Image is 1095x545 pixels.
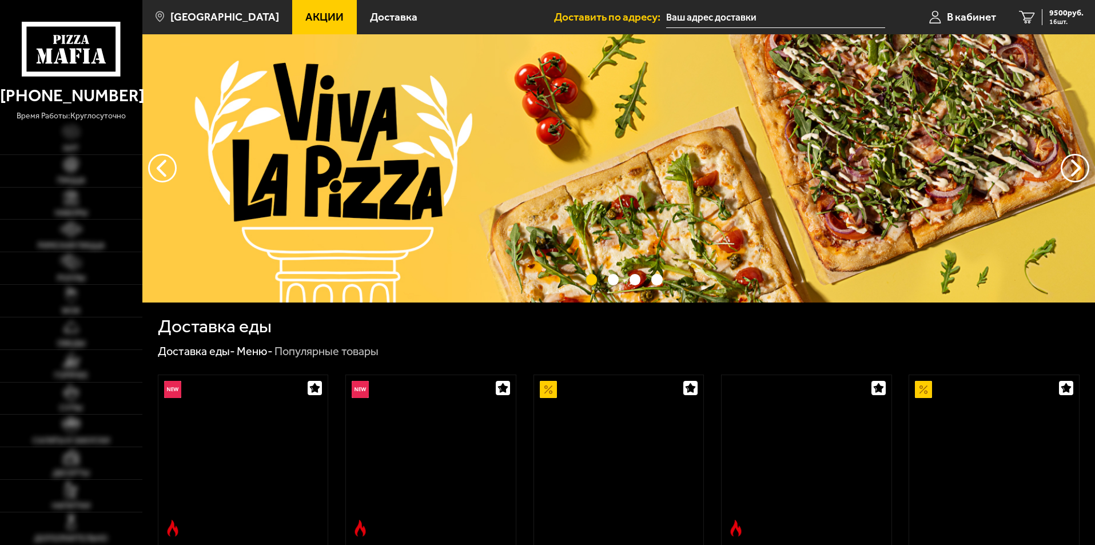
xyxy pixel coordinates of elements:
[909,375,1079,542] a: АкционныйПепперони 25 см (толстое с сыром)
[33,437,110,445] span: Салаты и закуски
[722,375,891,542] a: Острое блюдоБиф чили 25 см (толстое с сыром)
[1049,9,1084,17] span: 9500 руб.
[346,375,516,542] a: НовинкаОстрое блюдоРимская с мясным ассорти
[554,11,666,22] span: Доставить по адресу:
[57,275,85,283] span: Роллы
[630,274,640,285] button: точки переключения
[947,11,996,22] span: В кабинет
[63,145,79,153] span: Хит
[534,375,704,542] a: АкционныйАль-Шам 25 см (тонкое тесто)
[57,177,85,185] span: Пицца
[59,404,82,412] span: Супы
[666,7,885,28] input: Ваш адрес доставки
[57,340,85,348] span: Обеды
[274,344,379,359] div: Популярные товары
[370,11,417,22] span: Доставка
[1061,154,1089,182] button: предыдущий
[52,502,90,510] span: Напитки
[55,209,87,217] span: Наборы
[34,535,107,543] span: Дополнительно
[540,381,557,398] img: Акционный
[158,375,328,542] a: НовинкаОстрое блюдоРимская с креветками
[170,11,279,22] span: [GEOGRAPHIC_DATA]
[305,11,344,22] span: Акции
[915,381,932,398] img: Акционный
[237,344,273,358] a: Меню-
[148,154,177,182] button: следующий
[727,520,744,537] img: Острое блюдо
[62,307,81,315] span: WOK
[54,372,88,380] span: Горячее
[164,381,181,398] img: Новинка
[158,344,235,358] a: Доставка еды-
[38,242,105,250] span: Римская пицца
[608,274,619,285] button: точки переключения
[586,274,597,285] button: точки переключения
[651,274,662,285] button: точки переключения
[352,381,369,398] img: Новинка
[1049,18,1084,25] span: 16 шт.
[164,520,181,537] img: Острое блюдо
[53,470,89,478] span: Десерты
[352,520,369,537] img: Острое блюдо
[158,317,272,336] h1: Доставка еды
